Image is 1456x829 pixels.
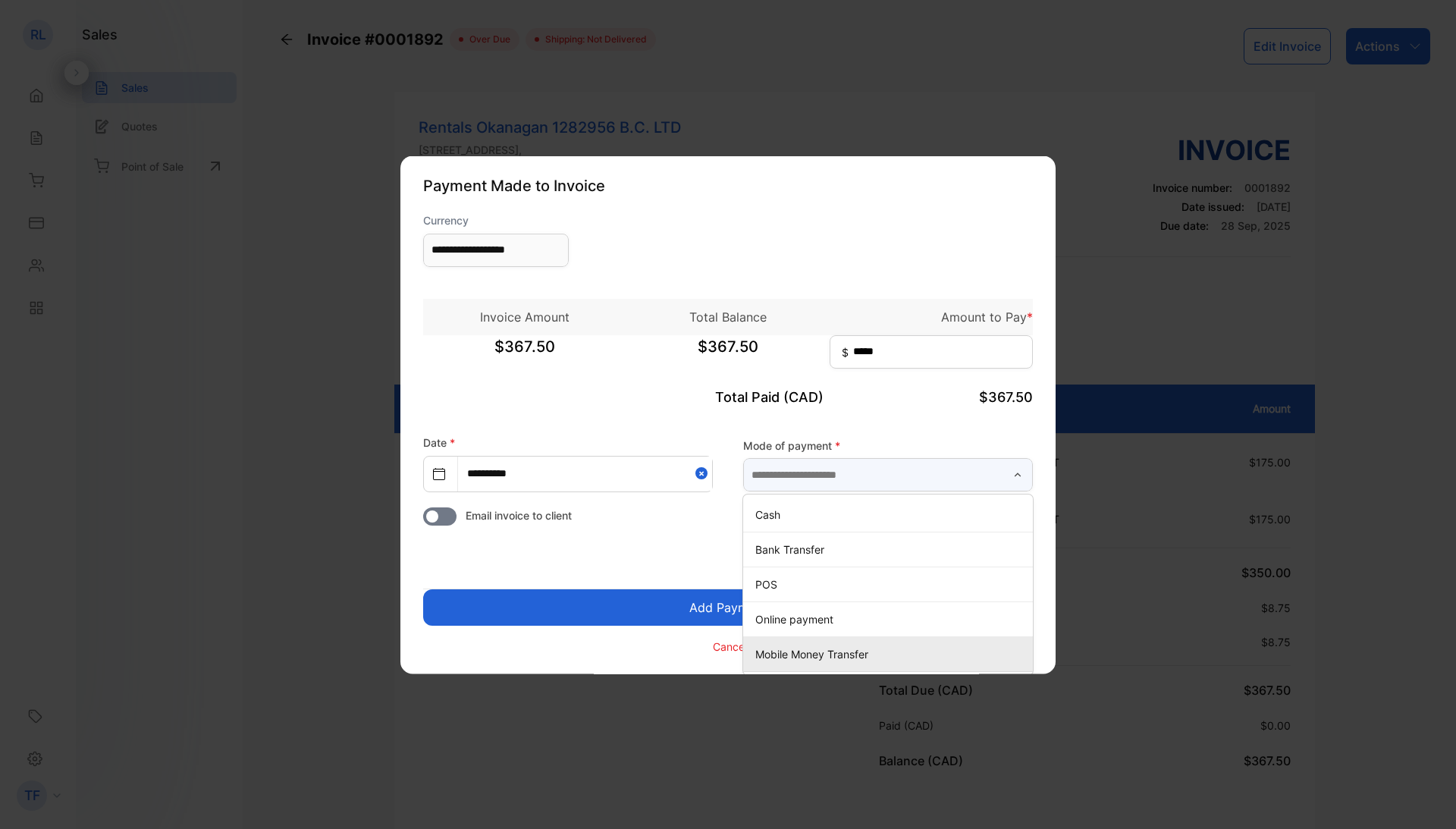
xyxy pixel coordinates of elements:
[830,307,1033,325] p: Amount to Pay
[695,456,712,490] button: Close
[755,542,1027,557] p: Bank Transfer
[979,388,1033,404] span: $367.50
[755,507,1027,523] p: Cash
[423,589,1033,625] button: Add Payment
[423,212,569,228] label: Currency
[423,307,626,325] p: Invoice Amount
[12,6,58,52] button: Open LiveChat chat widget
[755,576,1027,592] p: POS
[626,386,830,407] p: Total Paid (CAD)
[743,438,1033,454] label: Mode of payment
[423,334,626,372] span: $367.50
[423,174,1033,196] p: Payment Made to Invoice
[626,307,830,325] p: Total Balance
[755,611,1027,627] p: Online payment
[466,507,572,523] span: Email invoice to client
[423,435,455,448] label: Date
[626,334,830,372] span: $367.50
[842,344,849,360] span: $
[713,639,747,655] p: Cancel
[755,646,1027,662] p: Mobile Money Transfer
